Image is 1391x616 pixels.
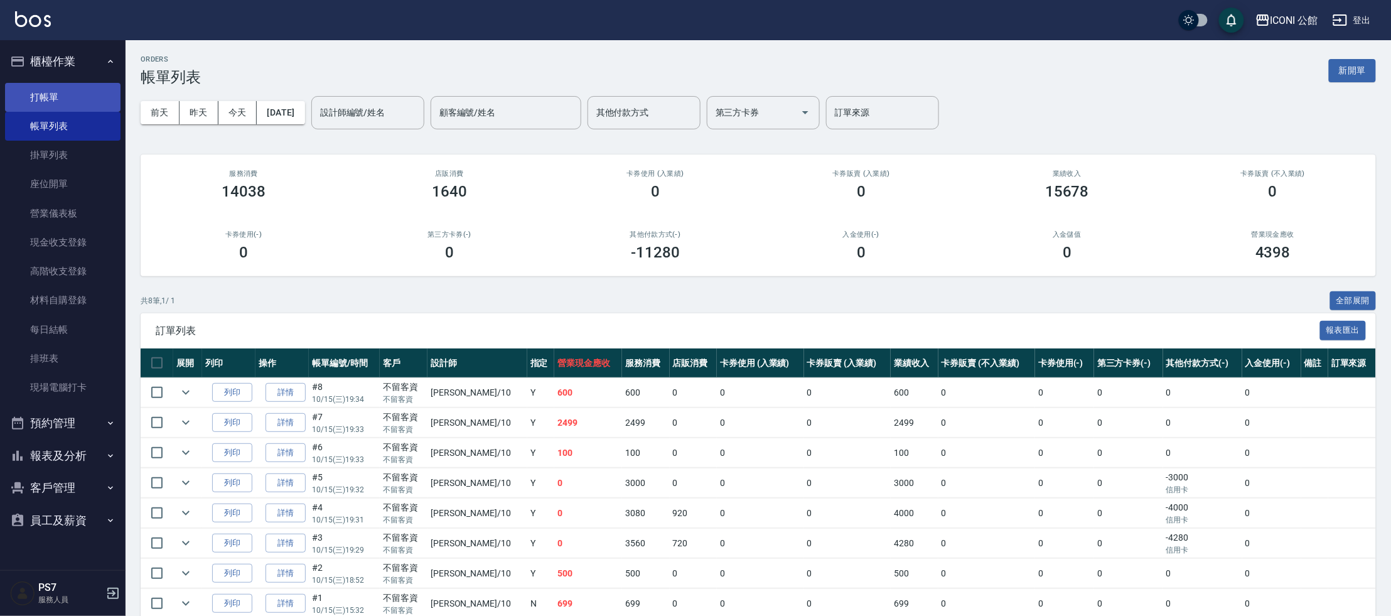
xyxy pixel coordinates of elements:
[938,438,1035,468] td: 0
[141,295,175,306] p: 共 8 筆, 1 / 1
[622,499,670,528] td: 3080
[212,504,252,523] button: 列印
[266,504,306,523] a: 詳情
[309,529,380,558] td: #3
[1094,529,1163,558] td: 0
[554,408,622,438] td: 2499
[717,529,803,558] td: 0
[1163,378,1242,408] td: 0
[527,529,555,558] td: Y
[5,286,121,315] a: 材料自購登錄
[1163,559,1242,588] td: 0
[383,575,424,586] p: 不留客資
[1242,559,1301,588] td: 0
[309,378,380,408] td: #8
[622,438,670,468] td: 100
[1301,349,1329,378] th: 備註
[10,581,35,606] img: Person
[938,408,1035,438] td: 0
[383,514,424,526] p: 不留客資
[804,468,891,498] td: 0
[312,544,377,556] p: 10/15 (三) 19:29
[180,101,218,124] button: 昨天
[218,101,257,124] button: 今天
[717,349,803,378] th: 卡券使用 (入業績)
[176,443,195,462] button: expand row
[1242,349,1301,378] th: 入金使用(-)
[651,183,660,200] h3: 0
[5,45,121,78] button: 櫃檯作業
[1163,499,1242,528] td: -4000
[5,504,121,537] button: 員工及薪資
[1163,349,1242,378] th: 其他付款方式(-)
[773,170,949,178] h2: 卡券販賣 (入業績)
[1166,514,1239,526] p: 信用卡
[266,413,306,433] a: 詳情
[1094,349,1163,378] th: 第三方卡券(-)
[622,408,670,438] td: 2499
[979,230,1155,239] h2: 入金儲值
[156,230,331,239] h2: 卡券使用(-)
[938,349,1035,378] th: 卡券販賣 (不入業績)
[222,183,266,200] h3: 14038
[670,378,717,408] td: 0
[554,378,622,408] td: 600
[804,438,891,468] td: 0
[312,454,377,465] p: 10/15 (三) 19:33
[891,438,938,468] td: 100
[38,581,102,594] h5: PS7
[312,484,377,495] p: 10/15 (三) 19:32
[622,529,670,558] td: 3560
[670,529,717,558] td: 720
[1035,378,1094,408] td: 0
[427,499,527,528] td: [PERSON_NAME] /10
[266,443,306,463] a: 詳情
[857,183,866,200] h3: 0
[176,413,195,432] button: expand row
[383,592,424,605] div: 不留客資
[427,438,527,468] td: [PERSON_NAME] /10
[979,170,1155,178] h2: 業績收入
[212,473,252,493] button: 列印
[5,257,121,286] a: 高階收支登錄
[804,559,891,588] td: 0
[212,534,252,553] button: 列印
[362,170,537,178] h2: 店販消費
[5,228,121,257] a: 現金收支登錄
[631,244,680,261] h3: -11280
[309,349,380,378] th: 帳單編號/時間
[1094,408,1163,438] td: 0
[5,83,121,112] a: 打帳單
[670,408,717,438] td: 0
[1250,8,1323,33] button: ICONI 公館
[804,378,891,408] td: 0
[554,529,622,558] td: 0
[1255,244,1291,261] h3: 4398
[427,559,527,588] td: [PERSON_NAME] /10
[527,438,555,468] td: Y
[1035,468,1094,498] td: 0
[1270,13,1318,28] div: ICONI 公館
[176,504,195,522] button: expand row
[717,438,803,468] td: 0
[383,471,424,484] div: 不留客資
[239,244,248,261] h3: 0
[5,472,121,504] button: 客戶管理
[670,349,717,378] th: 店販消費
[891,499,938,528] td: 4000
[527,559,555,588] td: Y
[427,529,527,558] td: [PERSON_NAME] /10
[804,349,891,378] th: 卡券販賣 (入業績)
[717,378,803,408] td: 0
[1328,9,1376,32] button: 登出
[176,383,195,402] button: expand row
[527,378,555,408] td: Y
[1094,468,1163,498] td: 0
[1163,408,1242,438] td: 0
[266,383,306,403] a: 詳情
[362,230,537,239] h2: 第三方卡券(-)
[717,559,803,588] td: 0
[309,468,380,498] td: #5
[1166,484,1239,495] p: 信用卡
[1166,544,1239,556] p: 信用卡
